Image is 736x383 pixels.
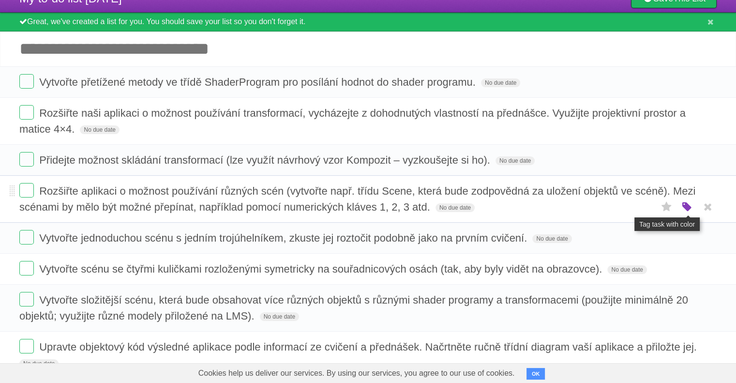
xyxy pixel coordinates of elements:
[39,263,604,275] span: Vytvořte scénu se čtyřmi kuličkami rozloženými symetricky na souřadnicových osách (tak, aby byly ...
[481,78,520,87] span: No due date
[19,152,34,167] label: Done
[19,230,34,245] label: Done
[19,74,34,89] label: Done
[39,154,493,166] span: Přidejte možnost skládání transformací (lze využít návrhový vzor Kompozit – vyzkoušejte si ho).
[260,312,299,321] span: No due date
[189,364,525,383] span: Cookies help us deliver our services. By using our services, you agree to our use of cookies.
[19,261,34,276] label: Done
[19,107,686,135] span: Rozšiřte naši aplikaci o možnost používání transformací, vycházejte z dohodnutých vlastností na p...
[39,76,478,88] span: Vytvořte přetížené metody ve třídě ShaderProgram pro posílání hodnot do shader programu.
[526,368,545,380] button: OK
[19,105,34,120] label: Done
[496,156,535,165] span: No due date
[19,294,688,322] span: Vytvořte složitější scénu, která bude obsahovat více různých objektů s různými shader programy a ...
[80,125,119,134] span: No due date
[607,265,646,274] span: No due date
[19,359,59,368] span: No due date
[19,185,695,213] span: Rozšiřte aplikaci o možnost používání různých scén (vytvořte např. třídu Scene, která bude zodpov...
[39,341,699,353] span: Upravte objektový kód výsledné aplikace podle informací ze cvičení a přednášek. Načrtněte ručně t...
[658,199,676,215] label: Star task
[436,203,475,212] span: No due date
[39,232,529,244] span: Vytvořte jednoduchou scénu s jedním trojúhelníkem, zkuste jej roztočit podobně jako na prvním cvi...
[19,339,34,353] label: Done
[19,292,34,306] label: Done
[532,234,571,243] span: No due date
[19,183,34,198] label: Done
